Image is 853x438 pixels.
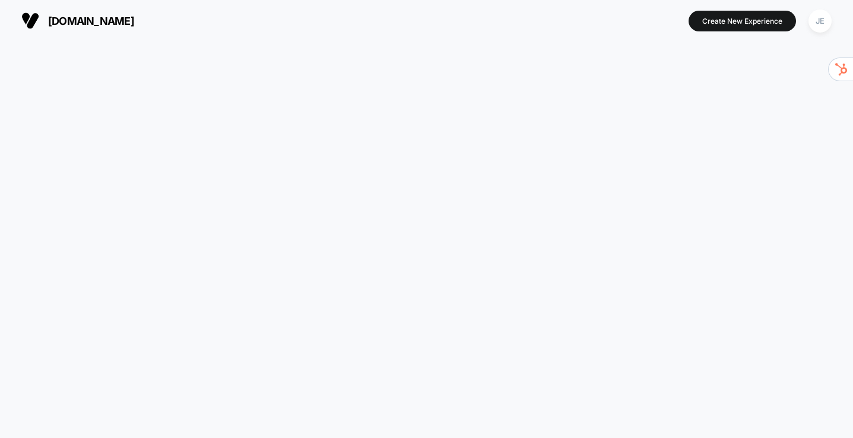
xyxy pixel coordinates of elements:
[21,12,39,30] img: Visually logo
[48,15,134,27] span: [DOMAIN_NAME]
[805,9,835,33] button: JE
[18,11,138,30] button: [DOMAIN_NAME]
[808,9,832,33] div: JE
[689,11,796,31] button: Create New Experience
